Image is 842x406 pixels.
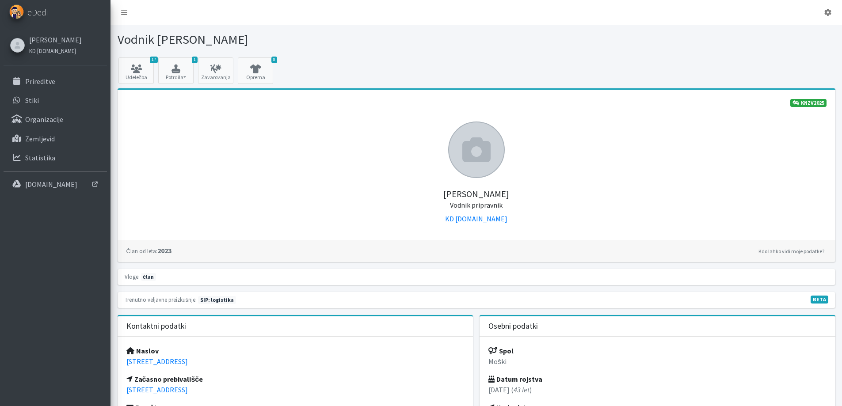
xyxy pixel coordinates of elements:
strong: Začasno prebivališče [126,375,203,383]
p: Statistika [25,153,55,162]
a: Stiki [4,91,107,109]
p: Zemljevid [25,134,55,143]
span: V fazi razvoja [811,296,828,304]
p: Organizacije [25,115,63,124]
span: 8 [271,57,277,63]
a: KD [DOMAIN_NAME] [29,45,82,56]
strong: Spol [488,346,514,355]
h3: Kontaktni podatki [126,322,186,331]
a: Statistika [4,149,107,167]
span: eDedi [27,6,48,19]
a: 17 Udeležba [118,57,154,84]
small: Član od leta: [126,247,157,254]
a: [STREET_ADDRESS] [126,385,188,394]
span: Naslednja preizkušnja: pomlad 2026 [198,296,236,304]
a: [STREET_ADDRESS] [126,357,188,366]
small: Vodnik pripravnik [450,201,503,209]
p: Prireditve [25,77,55,86]
em: 43 let [514,385,530,394]
a: Prireditve [4,72,107,90]
small: Vloge: [125,273,140,280]
span: član [141,273,156,281]
a: Kdo lahko vidi moje podatke? [756,246,827,257]
a: [PERSON_NAME] [29,34,82,45]
h1: Vodnik [PERSON_NAME] [118,32,473,47]
button: 1 Potrdila [158,57,194,84]
strong: Naslov [126,346,159,355]
a: KD [DOMAIN_NAME] [445,214,507,223]
span: 1 [192,57,198,63]
img: eDedi [9,4,24,19]
a: KNZV2025 [790,99,827,107]
p: [DATE] ( ) [488,384,827,395]
small: Trenutno veljavne preizkušnje: [125,296,197,303]
a: [DOMAIN_NAME] [4,175,107,193]
a: Organizacije [4,110,107,128]
a: Zavarovanja [198,57,233,84]
p: Stiki [25,96,39,105]
h3: Osebni podatki [488,322,538,331]
a: Zemljevid [4,130,107,148]
h5: [PERSON_NAME] [126,178,827,210]
strong: 2023 [126,246,171,255]
small: KD [DOMAIN_NAME] [29,47,76,54]
a: 8 Oprema [238,57,273,84]
p: Moški [488,356,827,367]
span: 17 [150,57,158,63]
p: [DOMAIN_NAME] [25,180,77,189]
strong: Datum rojstva [488,375,542,383]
